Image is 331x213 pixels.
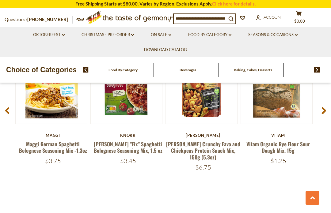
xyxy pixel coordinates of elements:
[212,1,256,6] a: Click here for details.
[270,157,286,165] span: $1.25
[33,32,65,38] a: Oktoberfest
[165,133,241,138] div: [PERSON_NAME]
[294,19,305,24] span: $0.00
[241,133,316,138] div: Vitam
[83,67,89,73] img: previous arrow
[15,133,90,138] div: Maggi
[5,16,73,24] p: Questions?
[264,15,283,20] span: Account
[248,32,298,38] a: Seasons & Occasions
[91,52,162,124] img: Knorr Spaghetti Bolognese
[290,11,308,26] button: $0.00
[120,157,136,165] span: $3.45
[16,52,87,124] img: Maggi German Spaghetti Bolognese Seasoning Mix -1.3oz
[314,67,320,73] img: next arrow
[144,47,187,53] a: Download Catalog
[108,68,138,72] a: Food By Category
[256,14,283,21] a: Account
[234,68,272,72] a: Baking, Cakes, Desserts
[241,52,312,124] img: Vitam Organic Rye Flour Sour Dough Mix, 15g
[19,140,87,154] a: Maggi German Spaghetti Bolognese Seasoning Mix -1.3oz
[45,157,61,165] span: $3.75
[27,17,68,22] a: [PHONE_NUMBER]
[94,140,162,154] a: [PERSON_NAME] "Fix" Spaghetti Bolognese Seasoning Mix, 1.5 oz
[166,140,240,161] a: [PERSON_NAME] Crunchy Fava and Chickpeas Protein Snack Mix, 150g (5.3oz)
[82,32,134,38] a: Christmas - PRE-ORDER
[166,52,237,124] img: Seeberger Crunchy Fava and Chickpeas Protein Snack Mix, 150g (5.3oz)
[151,32,171,38] a: On Sale
[188,32,231,38] a: Food By Category
[195,163,211,171] span: $6.75
[180,68,196,72] a: Beverages
[246,140,310,154] a: Vitam Organic Rye Flour Sour Dough Mix, 15g
[90,133,165,138] div: Knorr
